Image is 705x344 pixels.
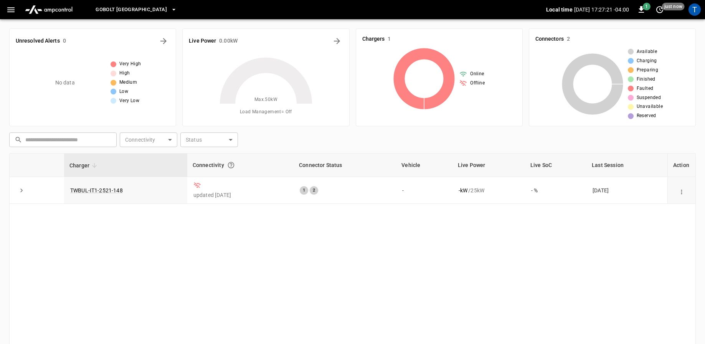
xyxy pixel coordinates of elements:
[586,177,667,204] td: [DATE]
[189,37,216,45] h6: Live Power
[119,97,139,105] span: Very Low
[688,3,701,16] div: profile-icon
[331,35,343,47] button: Energy Overview
[119,88,128,96] span: Low
[388,35,391,43] h6: 1
[459,187,519,194] div: / 25 kW
[224,158,238,172] button: Connection between the charger and our software.
[119,79,137,86] span: Medium
[637,66,659,74] span: Preparing
[525,177,586,204] td: - %
[300,186,308,195] div: 1
[294,154,396,177] th: Connector Status
[574,6,629,13] p: [DATE] 17:27:21 -04:00
[654,3,666,16] button: set refresh interval
[70,187,123,193] a: TWBUL-IT1-2521-148
[662,3,685,10] span: just now
[459,187,467,194] p: - kW
[637,94,661,102] span: Suspended
[637,103,663,111] span: Unavailable
[525,154,586,177] th: Live SoC
[16,185,27,196] button: expand row
[637,57,657,65] span: Charging
[219,37,238,45] h6: 0.00 kW
[362,35,385,43] h6: Chargers
[22,2,76,17] img: ampcontrol.io logo
[63,37,66,45] h6: 0
[637,48,657,56] span: Available
[96,5,167,14] span: GoBolt [GEOGRAPHIC_DATA]
[193,158,288,172] div: Connectivity
[586,154,667,177] th: Last Session
[470,70,484,78] span: Online
[55,79,75,87] p: No data
[119,60,141,68] span: Very High
[637,112,656,120] span: Reserved
[546,6,573,13] p: Local time
[254,96,277,104] span: Max. 50 kW
[470,79,485,87] span: Offline
[240,108,292,116] span: Load Management = Off
[69,161,99,170] span: Charger
[643,3,651,10] span: 1
[92,2,180,17] button: GoBolt [GEOGRAPHIC_DATA]
[667,154,695,177] th: Action
[310,186,318,195] div: 2
[452,154,525,177] th: Live Power
[535,35,564,43] h6: Connectors
[676,187,687,194] div: action cell options
[157,35,170,47] button: All Alerts
[16,37,60,45] h6: Unresolved Alerts
[637,76,655,83] span: Finished
[396,154,452,177] th: Vehicle
[119,69,130,77] span: High
[637,85,654,93] span: Faulted
[193,191,287,199] p: updated [DATE]
[567,35,570,43] h6: 2
[396,177,452,204] td: -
